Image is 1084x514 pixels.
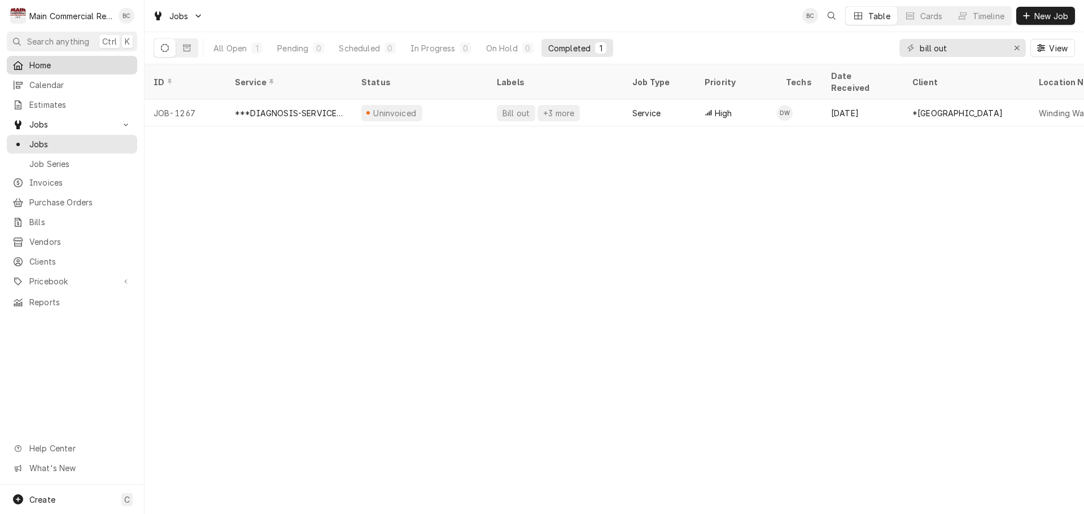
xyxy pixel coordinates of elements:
[802,8,818,24] div: BC
[632,76,687,88] div: Job Type
[823,7,841,25] button: Open search
[372,107,418,119] div: Uninvoiced
[868,10,890,22] div: Table
[145,99,226,126] div: JOB-1267
[29,10,112,22] div: Main Commercial Refrigeration Service
[29,196,132,208] span: Purchase Orders
[361,76,477,88] div: Status
[786,76,813,88] div: Techs
[462,42,469,54] div: 0
[10,8,26,24] div: M
[912,107,1003,119] div: *[GEOGRAPHIC_DATA]
[1016,7,1075,25] button: New Job
[920,39,1004,57] input: Keyword search
[1047,42,1070,54] span: View
[7,232,137,251] a: Vendors
[7,115,137,134] a: Go to Jobs
[29,79,132,91] span: Calendar
[632,107,661,119] div: Service
[912,76,1019,88] div: Client
[29,275,115,287] span: Pricebook
[213,42,247,54] div: All Open
[597,42,604,54] div: 1
[29,236,132,248] span: Vendors
[1030,39,1075,57] button: View
[29,462,130,474] span: What's New
[7,95,137,114] a: Estimates
[497,76,614,88] div: Labels
[486,42,518,54] div: On Hold
[29,158,132,170] span: Job Series
[124,494,130,506] span: C
[29,495,55,504] span: Create
[315,42,322,54] div: 0
[169,10,189,22] span: Jobs
[29,138,132,150] span: Jobs
[148,7,208,25] a: Go to Jobs
[802,8,818,24] div: Bookkeeper Main Commercial's Avatar
[715,107,732,119] span: High
[387,42,394,54] div: 0
[920,10,943,22] div: Cards
[973,10,1004,22] div: Timeline
[253,42,260,54] div: 1
[7,135,137,153] a: Jobs
[10,8,26,24] div: Main Commercial Refrigeration Service's Avatar
[27,36,89,47] span: Search anything
[542,107,575,119] div: +3 more
[7,76,137,94] a: Calendar
[7,193,137,212] a: Purchase Orders
[7,439,137,458] a: Go to Help Center
[524,42,531,54] div: 0
[277,42,308,54] div: Pending
[29,99,132,111] span: Estimates
[548,42,591,54] div: Completed
[7,252,137,271] a: Clients
[125,36,130,47] span: K
[29,256,132,267] span: Clients
[102,36,117,47] span: Ctrl
[831,70,892,94] div: Date Received
[154,76,215,88] div: ID
[29,177,132,188] span: Invoices
[29,442,130,454] span: Help Center
[501,107,531,119] div: Bill out
[235,76,341,88] div: Service
[7,56,137,74] a: Home
[7,32,137,51] button: Search anythingCtrlK
[777,105,793,121] div: Dorian Wertz's Avatar
[7,293,137,311] a: Reports
[822,99,903,126] div: [DATE]
[339,42,379,54] div: Scheduled
[29,216,132,228] span: Bills
[119,8,134,24] div: BC
[7,173,137,192] a: Invoices
[1032,10,1070,22] span: New Job
[7,272,137,291] a: Go to Pricebook
[29,296,132,308] span: Reports
[29,59,132,71] span: Home
[705,76,766,88] div: Priority
[1008,39,1026,57] button: Erase input
[7,213,137,231] a: Bills
[7,155,137,173] a: Job Series
[29,118,115,130] span: Jobs
[7,459,137,477] a: Go to What's New
[777,105,793,121] div: DW
[410,42,456,54] div: In Progress
[119,8,134,24] div: Bookkeeper Main Commercial's Avatar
